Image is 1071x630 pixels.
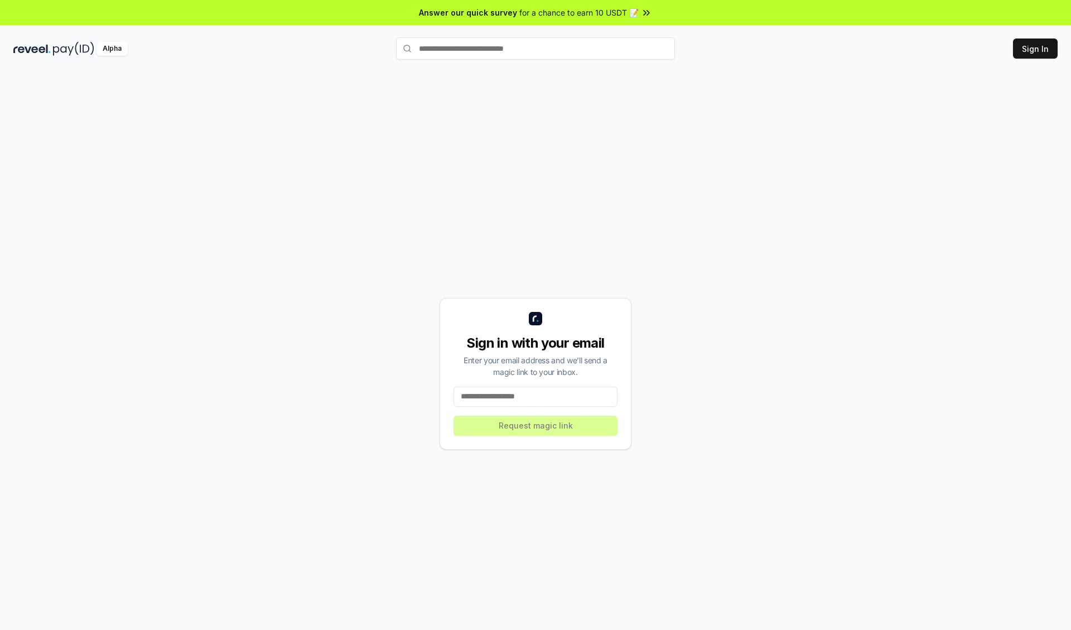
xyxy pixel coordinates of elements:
img: pay_id [53,42,94,56]
img: logo_small [529,312,542,325]
button: Sign In [1013,39,1058,59]
div: Enter your email address and we’ll send a magic link to your inbox. [454,354,617,378]
span: for a chance to earn 10 USDT 📝 [519,7,639,18]
span: Answer our quick survey [419,7,517,18]
img: reveel_dark [13,42,51,56]
div: Sign in with your email [454,334,617,352]
div: Alpha [97,42,128,56]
